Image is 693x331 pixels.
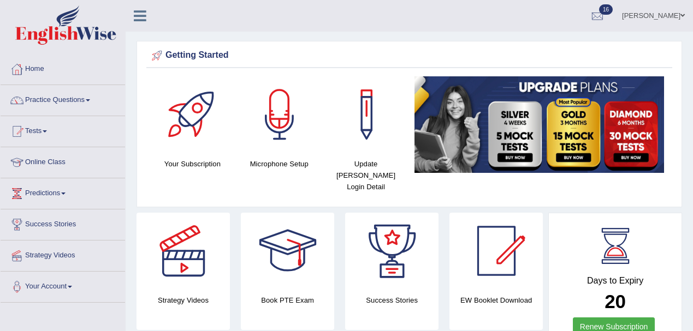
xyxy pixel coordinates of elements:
[241,294,334,306] h4: Book PTE Exam
[1,54,125,81] a: Home
[1,209,125,237] a: Success Stories
[605,291,626,312] b: 20
[561,276,670,286] h4: Days to Expiry
[449,294,543,306] h4: EW Booklet Download
[241,158,317,170] h4: Microphone Setup
[1,178,125,206] a: Predictions
[345,294,439,306] h4: Success Stories
[1,85,125,112] a: Practice Questions
[137,294,230,306] h4: Strategy Videos
[1,147,125,174] a: Online Class
[155,158,230,170] h4: Your Subscription
[414,76,664,173] img: small5.jpg
[599,4,613,15] span: 16
[149,47,670,64] div: Getting Started
[328,158,404,192] h4: Update [PERSON_NAME] Login Detail
[1,272,125,299] a: Your Account
[1,116,125,143] a: Tests
[1,240,125,268] a: Strategy Videos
